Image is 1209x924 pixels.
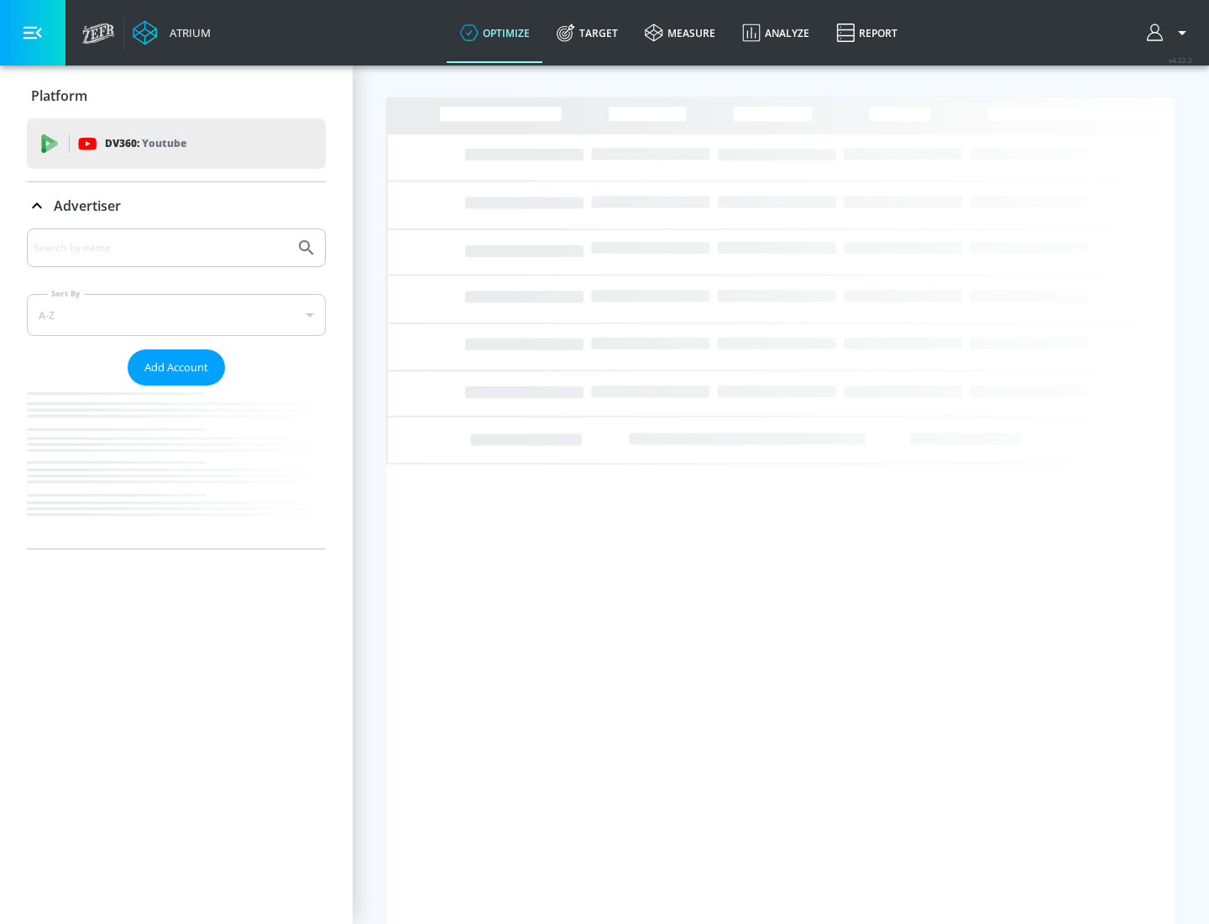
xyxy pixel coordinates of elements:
[27,118,326,169] div: DV360: Youtube
[34,237,288,259] input: Search by name
[142,134,186,152] p: Youtube
[631,3,729,63] a: measure
[105,134,186,153] p: DV360:
[27,228,326,549] div: Advertiser
[27,386,326,549] nav: list of Advertiser
[48,288,84,299] label: Sort By
[447,3,543,63] a: optimize
[1169,55,1192,65] span: v 4.22.2
[31,87,87,105] p: Platform
[27,294,326,336] div: A-Z
[823,3,911,63] a: Report
[54,197,121,215] p: Advertiser
[128,349,225,386] button: Add Account
[729,3,823,63] a: Analyze
[543,3,631,63] a: Target
[27,72,326,119] div: Platform
[27,182,326,229] div: Advertiser
[133,20,211,45] a: Atrium
[144,358,208,377] span: Add Account
[163,25,211,40] div: Atrium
